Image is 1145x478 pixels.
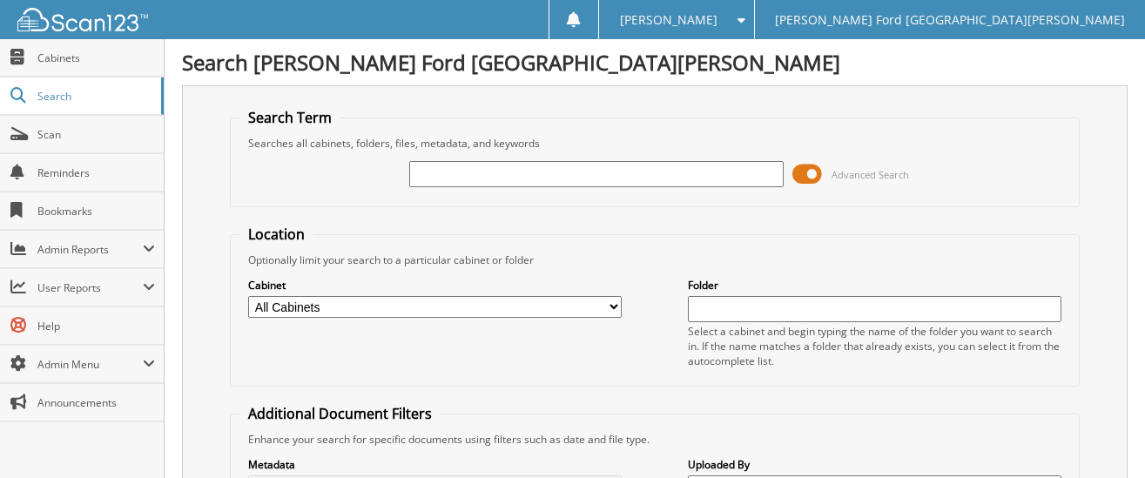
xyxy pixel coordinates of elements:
span: Reminders [37,165,155,180]
span: Admin Reports [37,242,143,257]
div: Select a cabinet and begin typing the name of the folder you want to search in. If the name match... [688,324,1061,368]
span: [PERSON_NAME] Ford [GEOGRAPHIC_DATA][PERSON_NAME] [775,15,1125,25]
span: Cabinets [37,50,155,65]
span: Bookmarks [37,204,155,219]
span: User Reports [37,280,143,295]
span: Advanced Search [832,168,909,181]
label: Uploaded By [688,457,1061,472]
div: Searches all cabinets, folders, files, metadata, and keywords [239,136,1069,151]
span: Admin Menu [37,357,143,372]
span: [PERSON_NAME] [620,15,717,25]
h1: Search [PERSON_NAME] Ford [GEOGRAPHIC_DATA][PERSON_NAME] [182,48,1128,77]
span: Help [37,319,155,333]
legend: Search Term [239,108,340,127]
legend: Additional Document Filters [239,404,441,423]
legend: Location [239,225,313,244]
label: Cabinet [248,278,622,293]
div: Optionally limit your search to a particular cabinet or folder [239,252,1069,267]
iframe: Chat Widget [1058,394,1145,478]
div: Enhance your search for specific documents using filters such as date and file type. [239,432,1069,447]
span: Announcements [37,395,155,410]
span: Scan [37,127,155,142]
span: Search [37,89,152,104]
label: Folder [688,278,1061,293]
label: Metadata [248,457,622,472]
img: scan123-logo-white.svg [17,8,148,31]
